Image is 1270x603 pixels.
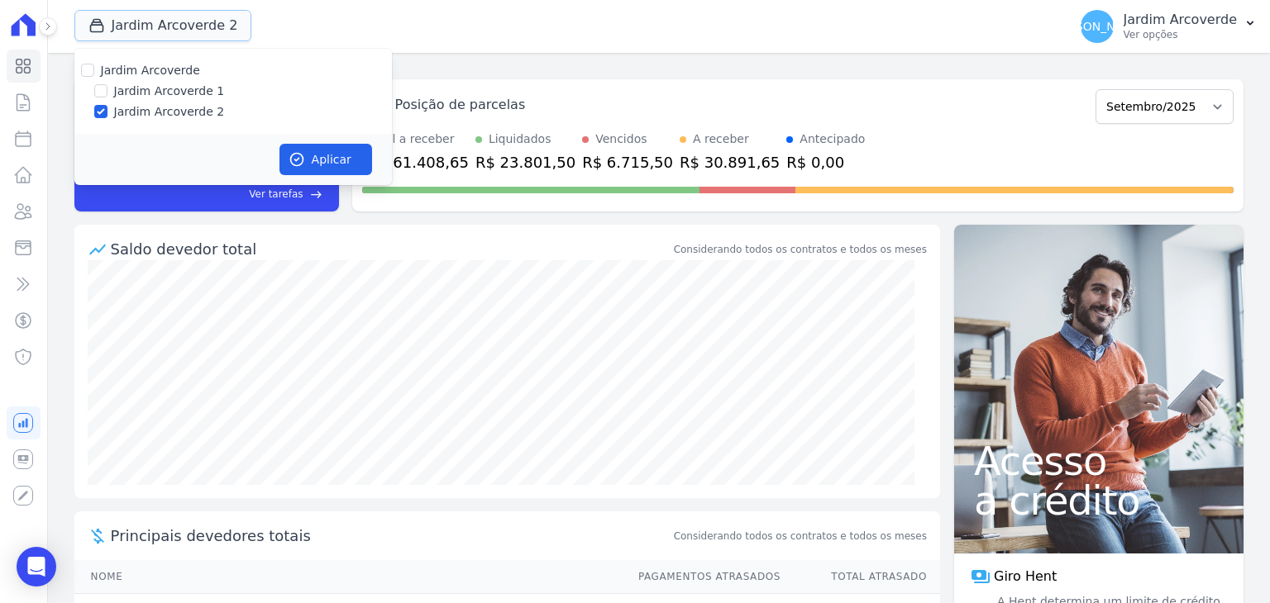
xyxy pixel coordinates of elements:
[111,238,671,260] div: Saldo devedor total
[781,560,940,594] th: Total Atrasado
[17,547,56,586] div: Open Intercom Messenger
[74,560,623,594] th: Nome
[994,567,1057,586] span: Giro Hent
[114,83,225,100] label: Jardim Arcoverde 1
[1124,12,1237,28] p: Jardim Arcoverde
[582,151,673,173] div: R$ 6.715,50
[395,95,526,115] div: Posição de parcelas
[1067,3,1270,50] button: [PERSON_NAME] Jardim Arcoverde Ver opções
[114,103,225,121] label: Jardim Arcoverde 2
[595,131,647,148] div: Vencidos
[101,64,200,77] label: Jardim Arcoverde
[1048,21,1144,32] span: [PERSON_NAME]
[74,10,252,41] button: Jardim Arcoverde 2
[111,525,671,547] span: Principais devedores totais
[475,151,575,173] div: R$ 23.801,50
[693,131,749,148] div: A receber
[279,144,372,175] button: Aplicar
[674,529,927,544] span: Considerando todos os contratos e todos os meses
[974,441,1224,481] span: Acesso
[674,242,927,257] div: Considerando todos os contratos e todos os meses
[489,131,551,148] div: Liquidados
[800,131,865,148] div: Antecipado
[135,187,322,202] a: Ver tarefas east
[623,560,781,594] th: Pagamentos Atrasados
[974,481,1224,520] span: a crédito
[249,187,303,202] span: Ver tarefas
[369,151,469,173] div: R$ 61.408,65
[1124,28,1237,41] p: Ver opções
[680,151,780,173] div: R$ 30.891,65
[310,188,322,201] span: east
[786,151,865,173] div: R$ 0,00
[369,131,469,148] div: Total a receber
